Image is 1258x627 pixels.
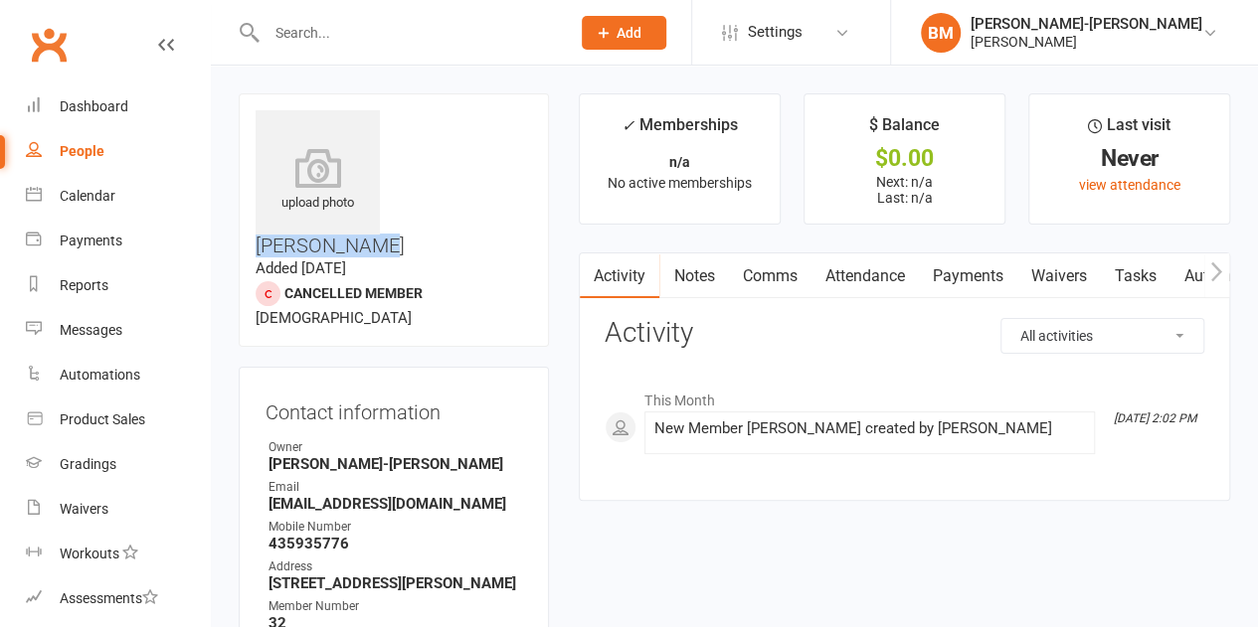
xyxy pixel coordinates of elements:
[60,143,104,159] div: People
[26,442,210,487] a: Gradings
[659,253,728,299] a: Notes
[1100,253,1169,299] a: Tasks
[60,501,108,517] div: Waivers
[60,277,108,293] div: Reports
[822,148,987,169] div: $0.00
[256,110,532,256] h3: [PERSON_NAME]
[60,590,158,606] div: Assessments
[269,438,522,457] div: Owner
[617,25,641,41] span: Add
[261,19,556,47] input: Search...
[269,597,522,616] div: Member Number
[256,148,380,214] div: upload photo
[60,411,145,427] div: Product Sales
[810,253,918,299] a: Attendance
[1047,148,1211,169] div: Never
[269,557,522,576] div: Address
[822,174,987,206] p: Next: n/a Last: n/a
[269,495,522,513] strong: [EMAIL_ADDRESS][DOMAIN_NAME]
[60,322,122,338] div: Messages
[921,13,961,53] div: BM
[622,112,738,149] div: Memberships
[1016,253,1100,299] a: Waivers
[60,233,122,248] div: Payments
[60,188,115,204] div: Calendar
[26,487,210,532] a: Waivers
[24,20,74,70] a: Clubworx
[60,546,119,561] div: Workouts
[971,15,1202,33] div: [PERSON_NAME]-[PERSON_NAME]
[256,309,412,327] span: [DEMOGRAPHIC_DATA]
[269,535,522,552] strong: 435935776
[622,116,634,135] i: ✓
[582,16,666,50] button: Add
[26,532,210,576] a: Workouts
[748,10,803,55] span: Settings
[26,353,210,397] a: Automations
[60,98,128,114] div: Dashboard
[1079,177,1180,193] a: view attendance
[26,308,210,353] a: Messages
[26,129,210,174] a: People
[26,174,210,219] a: Calendar
[580,253,659,299] a: Activity
[60,367,140,383] div: Automations
[269,455,522,473] strong: [PERSON_NAME]-[PERSON_NAME]
[918,253,1016,299] a: Payments
[284,285,423,301] span: Cancelled member
[669,154,690,170] strong: n/a
[1088,112,1170,148] div: Last visit
[971,33,1202,51] div: [PERSON_NAME]
[26,84,210,129] a: Dashboard
[269,574,522,592] strong: [STREET_ADDRESS][PERSON_NAME]
[653,420,1086,437] div: New Member [PERSON_NAME] created by [PERSON_NAME]
[26,576,210,621] a: Assessments
[269,518,522,537] div: Mobile Number
[605,318,1204,349] h3: Activity
[26,219,210,263] a: Payments
[1114,411,1196,425] i: [DATE] 2:02 PM
[869,112,940,148] div: $ Balance
[26,263,210,308] a: Reports
[266,393,522,423] h3: Contact information
[269,478,522,497] div: Email
[60,456,116,472] div: Gradings
[26,397,210,442] a: Product Sales
[256,259,346,277] time: Added [DATE]
[728,253,810,299] a: Comms
[608,175,752,191] span: No active memberships
[605,380,1204,411] li: This Month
